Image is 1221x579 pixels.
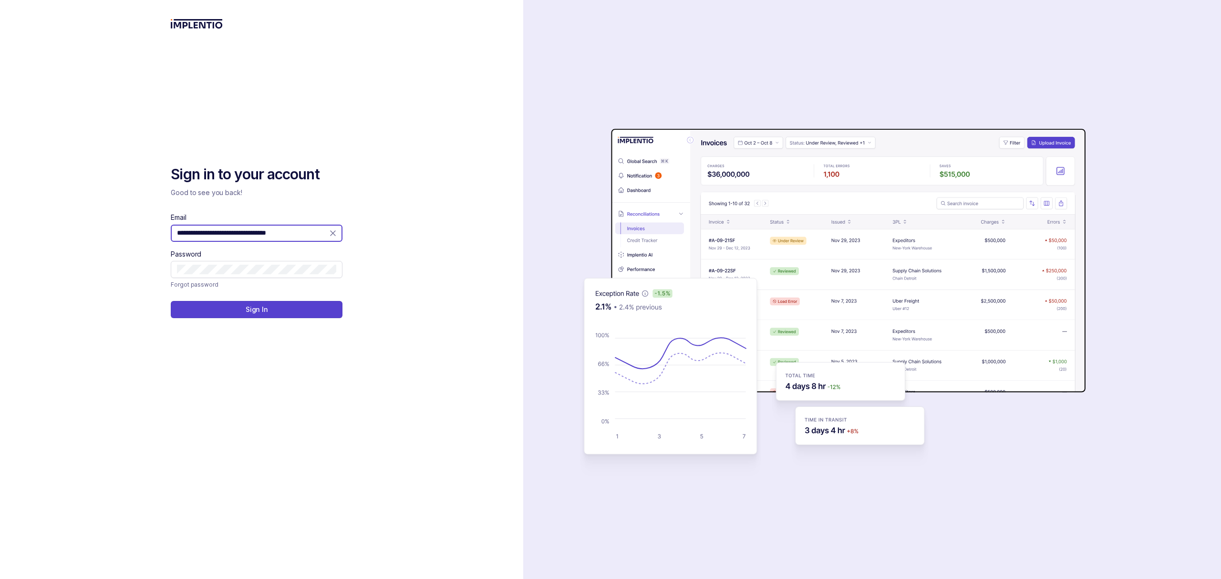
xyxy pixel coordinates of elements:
[246,305,268,314] p: Sign In
[171,165,342,184] h2: Sign in to your account
[171,19,223,29] img: logo
[171,249,201,259] label: Password
[171,301,342,318] button: Sign In
[171,188,342,197] p: Good to see you back!
[171,280,218,289] p: Forgot password
[171,280,218,289] a: Link Forgot password
[550,99,1089,480] img: signin-background.svg
[171,213,186,222] label: Email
